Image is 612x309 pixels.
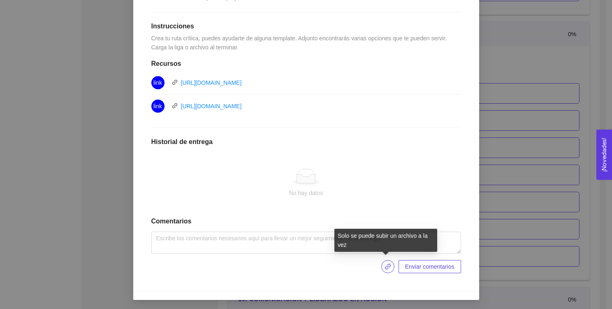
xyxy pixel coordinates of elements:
span: link [381,263,394,270]
span: link [172,103,178,109]
span: link [382,263,394,270]
button: Enviar comentarios [399,260,461,273]
h1: Recursos [151,60,461,68]
button: link [381,260,394,273]
h1: Historial de entrega [151,138,461,146]
a: [URL][DOMAIN_NAME] [181,79,242,86]
span: Crea tu ruta crítica, puedes ayudarte de alguna template. Adjunto encontrarás varias opciones que... [151,35,448,51]
div: No hay datos [158,188,454,197]
span: link [153,76,162,89]
h1: Instrucciones [151,22,461,30]
a: [URL][DOMAIN_NAME] [181,103,242,109]
span: Enviar comentarios [405,262,454,271]
h1: Comentarios [151,217,461,225]
button: Open Feedback Widget [596,130,612,180]
span: link [172,79,178,85]
div: Solo se puede subir un archivo a la vez [334,229,437,252]
span: link [153,100,162,113]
